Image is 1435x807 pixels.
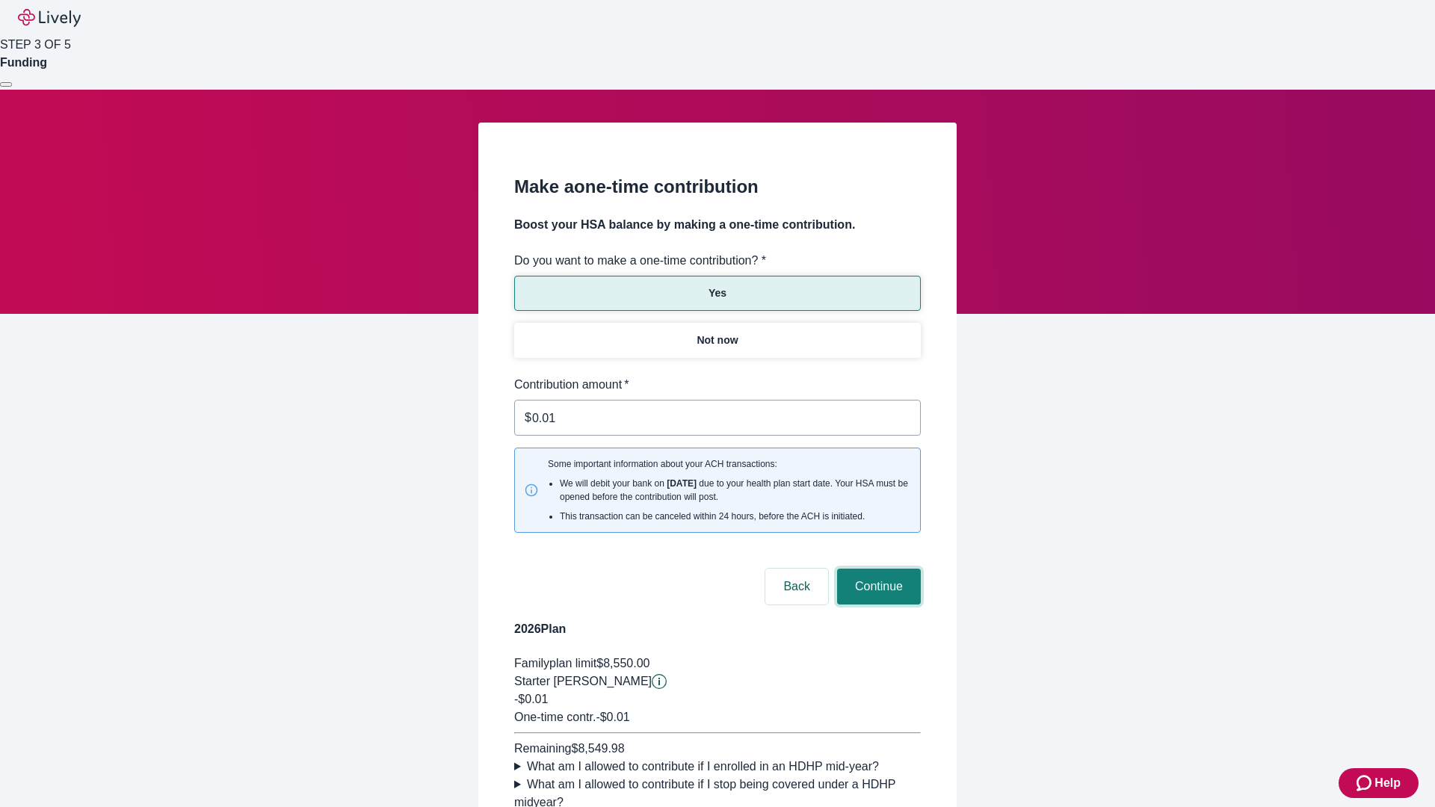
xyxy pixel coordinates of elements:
button: Zendesk support iconHelp [1339,768,1419,798]
span: One-time contr. [514,711,596,723]
h2: Make a one-time contribution [514,173,921,200]
p: $ [525,409,531,427]
span: - $0.01 [596,711,629,723]
button: Not now [514,323,921,358]
button: Yes [514,276,921,311]
p: Not now [697,333,738,348]
li: We will debit your bank on due to your health plan start date. Your HSA must be opened before the... [560,477,911,504]
label: Do you want to make a one-time contribution? * [514,252,766,270]
input: $0.00 [532,403,921,433]
span: -$0.01 [514,693,548,705]
svg: Zendesk support icon [1357,774,1374,792]
span: Help [1374,774,1401,792]
button: Back [765,569,828,605]
span: $8,550.00 [596,657,649,670]
span: Family plan limit [514,657,596,670]
summary: What am I allowed to contribute if I enrolled in an HDHP mid-year? [514,758,921,776]
span: Remaining [514,742,571,755]
h4: 2026 Plan [514,620,921,638]
span: Starter [PERSON_NAME] [514,675,652,687]
span: $8,549.98 [571,742,624,755]
p: Yes [709,285,726,301]
button: Continue [837,569,921,605]
img: Lively [18,9,81,27]
h4: Boost your HSA balance by making a one-time contribution. [514,216,921,234]
span: Some important information about your ACH transactions: [548,457,911,523]
svg: Starter penny details [652,674,667,689]
label: Contribution amount [514,376,629,394]
button: Lively will contribute $0.01 to establish your account [652,674,667,689]
li: This transaction can be canceled within 24 hours, before the ACH is initiated. [560,510,911,523]
strong: [DATE] [667,478,697,489]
